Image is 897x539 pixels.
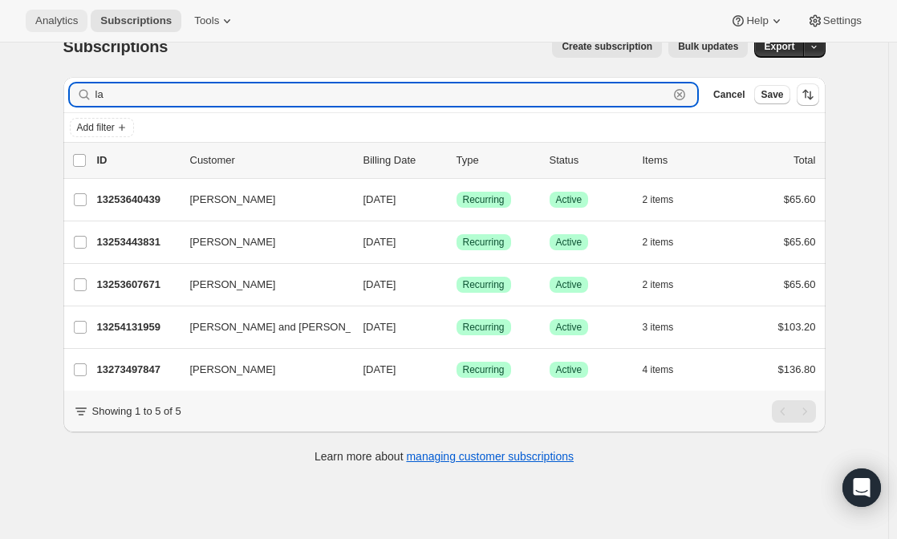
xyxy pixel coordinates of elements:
[194,14,219,27] span: Tools
[315,448,574,464] p: Learn more about
[643,152,723,168] div: Items
[798,10,871,32] button: Settings
[772,400,816,423] nav: Pagination
[463,321,505,334] span: Recurring
[668,35,748,58] button: Bulk updates
[95,83,669,106] input: Filter subscribers
[643,188,692,211] button: 2 items
[363,321,396,333] span: [DATE]
[97,274,816,296] div: 13253607671[PERSON_NAME][DATE]SuccessRecurringSuccessActive2 items$65.60
[91,10,181,32] button: Subscriptions
[181,229,341,255] button: [PERSON_NAME]
[823,14,862,27] span: Settings
[190,319,385,335] span: [PERSON_NAME] and [PERSON_NAME]
[463,193,505,206] span: Recurring
[97,362,177,378] p: 13273497847
[363,236,396,248] span: [DATE]
[556,363,582,376] span: Active
[97,152,177,168] p: ID
[784,278,816,290] span: $65.60
[97,359,816,381] div: 13273497847[PERSON_NAME][DATE]SuccessRecurringSuccessActive4 items$136.80
[556,278,582,291] span: Active
[678,40,738,53] span: Bulk updates
[363,278,396,290] span: [DATE]
[185,10,245,32] button: Tools
[181,272,341,298] button: [PERSON_NAME]
[463,236,505,249] span: Recurring
[26,10,87,32] button: Analytics
[761,88,783,101] span: Save
[190,152,351,168] p: Customer
[97,188,816,211] div: 13253640439[PERSON_NAME][DATE]SuccessRecurringSuccessActive2 items$65.60
[643,359,692,381] button: 4 items
[778,363,816,375] span: $136.80
[190,362,276,378] span: [PERSON_NAME]
[97,231,816,253] div: 13253443831[PERSON_NAME][DATE]SuccessRecurringSuccessActive2 items$65.60
[463,363,505,376] span: Recurring
[63,38,168,55] span: Subscriptions
[556,193,582,206] span: Active
[746,14,768,27] span: Help
[713,88,745,101] span: Cancel
[643,231,692,253] button: 2 items
[754,35,804,58] button: Export
[190,192,276,208] span: [PERSON_NAME]
[562,40,652,53] span: Create subscription
[707,85,751,104] button: Cancel
[97,319,177,335] p: 13254131959
[643,363,674,376] span: 4 items
[97,316,816,338] div: 13254131959[PERSON_NAME] and [PERSON_NAME][DATE]SuccessRecurringSuccessActive3 items$103.20
[720,10,793,32] button: Help
[363,193,396,205] span: [DATE]
[643,193,674,206] span: 2 items
[463,278,505,291] span: Recurring
[457,152,537,168] div: Type
[97,192,177,208] p: 13253640439
[190,277,276,293] span: [PERSON_NAME]
[778,321,816,333] span: $103.20
[181,314,341,340] button: [PERSON_NAME] and [PERSON_NAME]
[406,450,574,463] a: managing customer subscriptions
[754,85,789,104] button: Save
[97,277,177,293] p: 13253607671
[70,118,134,137] button: Add filter
[181,187,341,213] button: [PERSON_NAME]
[643,321,674,334] span: 3 items
[100,14,172,27] span: Subscriptions
[784,193,816,205] span: $65.60
[643,278,674,291] span: 2 items
[556,236,582,249] span: Active
[784,236,816,248] span: $65.60
[552,35,662,58] button: Create subscription
[92,403,181,419] p: Showing 1 to 5 of 5
[190,234,276,250] span: [PERSON_NAME]
[764,40,794,53] span: Export
[643,316,692,338] button: 3 items
[643,274,692,296] button: 2 items
[363,363,396,375] span: [DATE]
[97,152,816,168] div: IDCustomerBilling DateTypeStatusItemsTotal
[77,121,115,134] span: Add filter
[363,152,444,168] p: Billing Date
[797,83,819,106] button: Sort the results
[35,14,78,27] span: Analytics
[556,321,582,334] span: Active
[842,468,881,507] div: Open Intercom Messenger
[793,152,815,168] p: Total
[550,152,630,168] p: Status
[181,357,341,383] button: [PERSON_NAME]
[97,234,177,250] p: 13253443831
[643,236,674,249] span: 2 items
[672,87,688,103] button: Clear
